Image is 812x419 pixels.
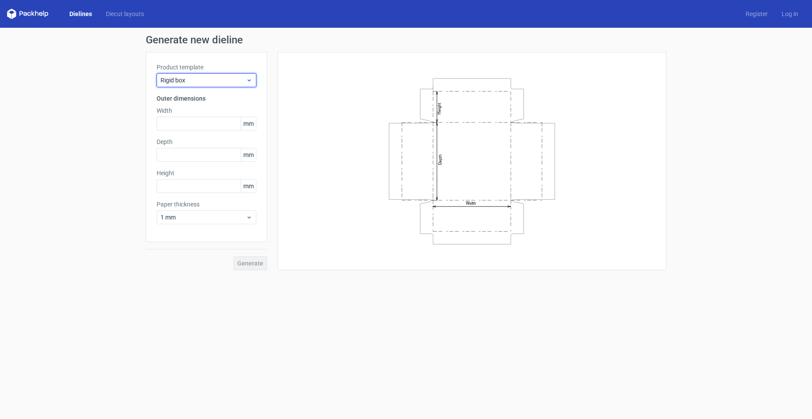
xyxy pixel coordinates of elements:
[775,10,805,18] a: Log in
[437,102,442,114] text: Height
[146,35,666,45] h1: Generate new dieline
[157,200,256,209] label: Paper thickness
[99,10,151,18] a: Diecut layouts
[157,63,256,72] label: Product template
[241,117,256,130] span: mm
[157,106,256,115] label: Width
[160,76,246,85] span: Rigid box
[739,10,775,18] a: Register
[157,94,256,103] h3: Outer dimensions
[241,148,256,161] span: mm
[241,180,256,193] span: mm
[438,154,442,164] text: Depth
[157,137,256,146] label: Depth
[466,201,476,206] text: Width
[160,213,246,222] span: 1 mm
[157,169,256,177] label: Height
[62,10,99,18] a: Dielines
